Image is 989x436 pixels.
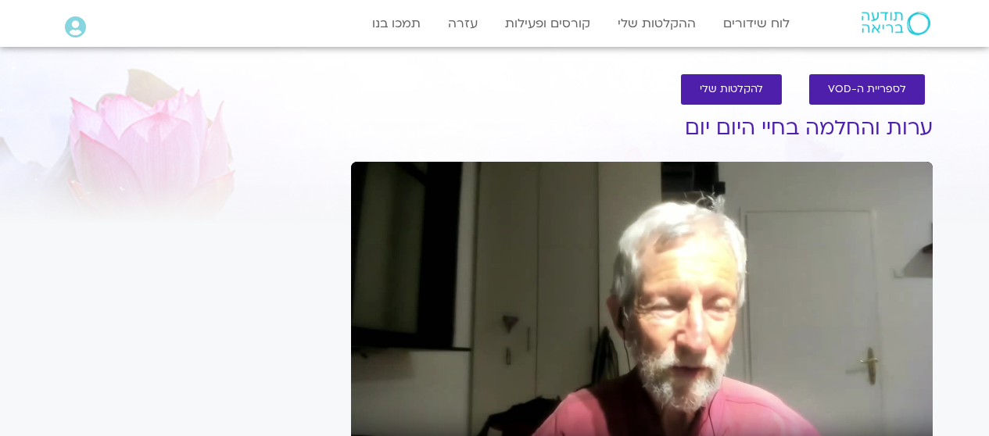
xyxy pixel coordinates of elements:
[497,9,598,38] a: קורסים ופעילות
[862,12,930,35] img: תודעה בריאה
[828,84,906,95] span: לספריית ה-VOD
[610,9,704,38] a: ההקלטות שלי
[700,84,763,95] span: להקלטות שלי
[681,74,782,105] a: להקלטות שלי
[809,74,925,105] a: לספריית ה-VOD
[715,9,797,38] a: לוח שידורים
[440,9,486,38] a: עזרה
[351,116,933,140] h1: ערות והחלמה בחיי היום יום
[364,9,428,38] a: תמכו בנו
